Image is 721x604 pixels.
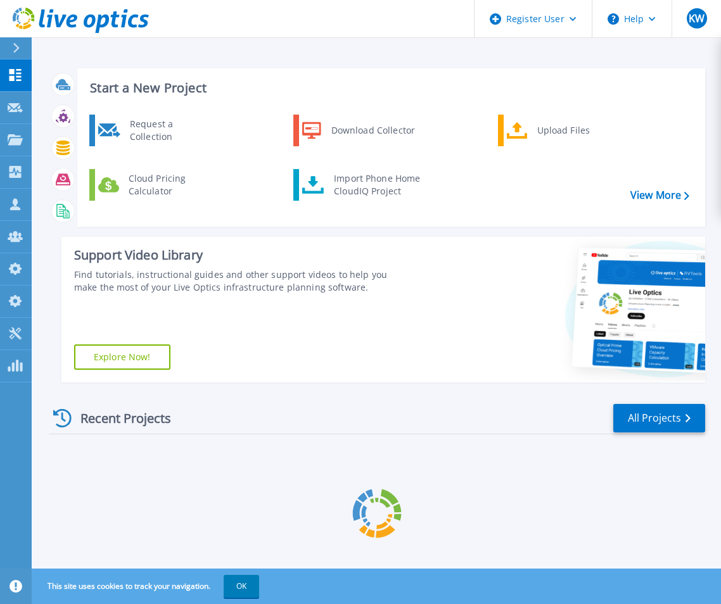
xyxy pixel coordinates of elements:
div: Download Collector [325,118,421,143]
div: Request a Collection [124,118,216,143]
div: Cloud Pricing Calculator [122,172,216,198]
a: Cloud Pricing Calculator [89,169,219,201]
span: This site uses cookies to track your navigation. [35,575,259,598]
a: Explore Now! [74,344,170,370]
div: Support Video Library [74,247,407,263]
a: Request a Collection [89,115,219,146]
h3: Start a New Project [90,81,689,95]
div: Find tutorials, instructional guides and other support videos to help you make the most of your L... [74,268,407,294]
a: View More [630,189,689,201]
a: Download Collector [293,115,423,146]
div: Upload Files [531,118,625,143]
a: All Projects [613,404,705,432]
button: OK [224,575,259,598]
div: Import Phone Home CloudIQ Project [328,172,426,198]
div: Recent Projects [49,403,188,434]
a: Upload Files [498,115,628,146]
span: KW [689,13,705,23]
